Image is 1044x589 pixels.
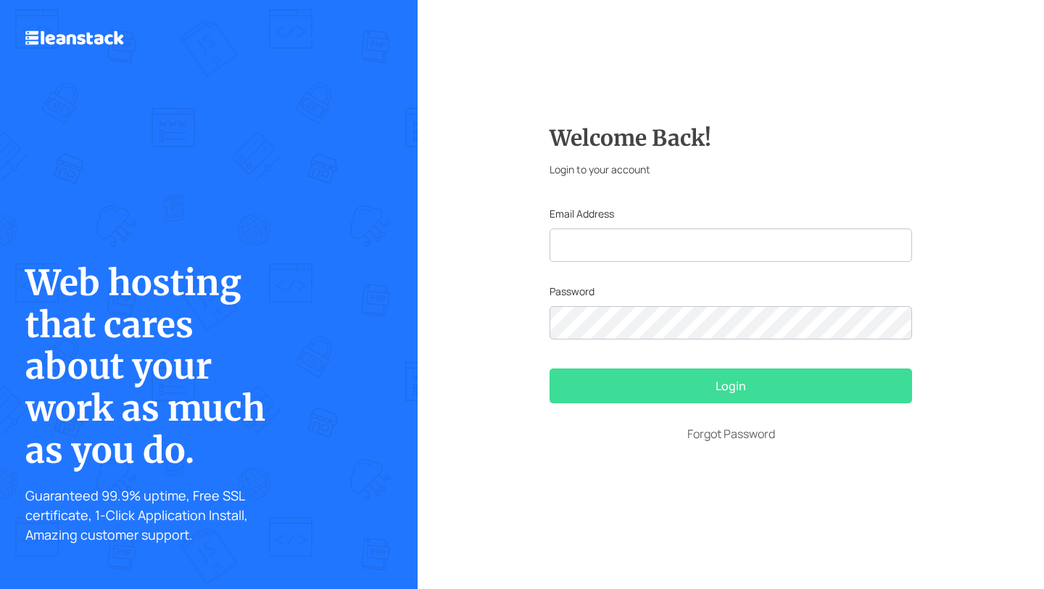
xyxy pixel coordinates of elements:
[550,125,912,151] h3: Welcome Back!
[550,206,614,221] label: Email Address
[550,425,912,442] a: Forgot Password
[550,284,594,299] label: Password
[550,368,912,403] button: Login
[550,162,912,177] p: Login to your account
[25,486,295,545] p: Guaranteed 99.9% uptime, Free SSL certificate, 1-Click Application Install, Amazing customer supp...
[25,263,295,471] h1: Web hosting that cares about your work as much as you do.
